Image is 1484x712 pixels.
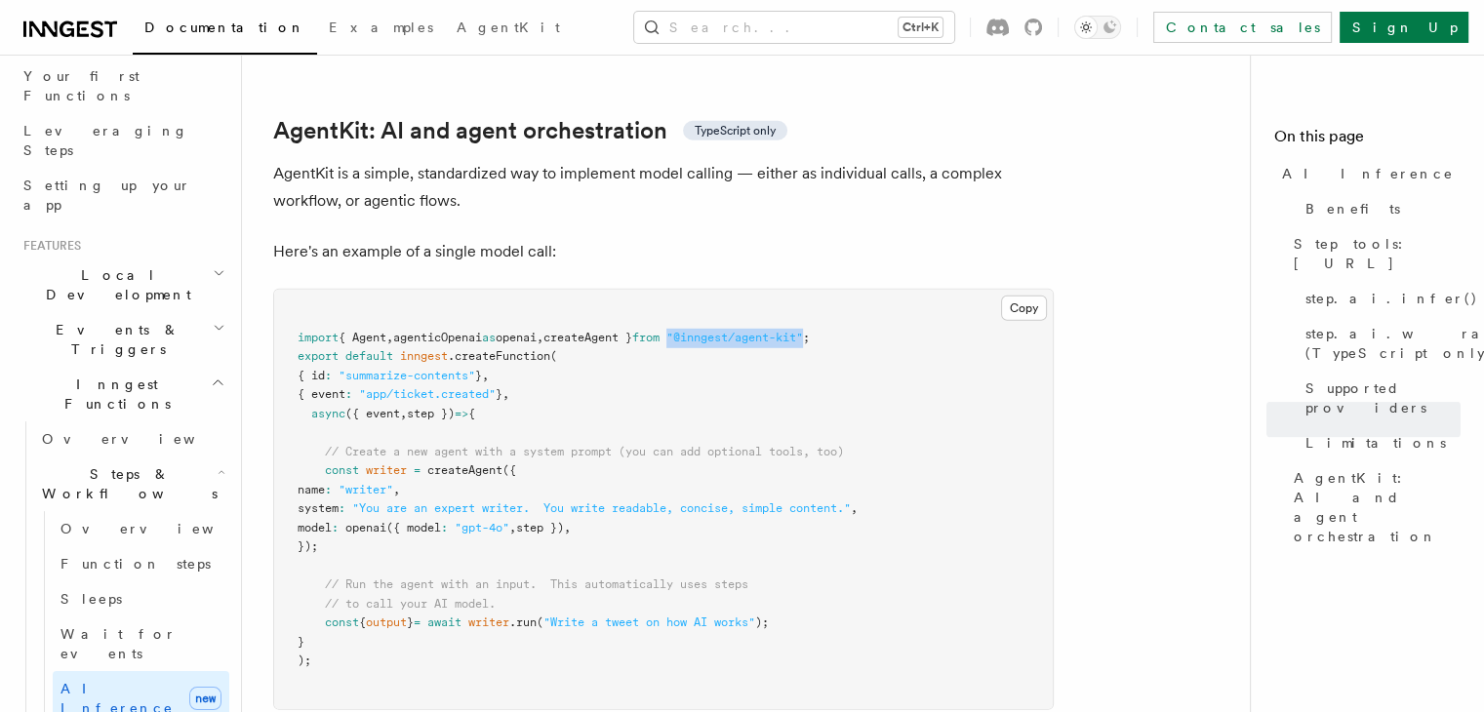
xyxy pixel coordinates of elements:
[16,320,213,359] span: Events & Triggers
[34,456,229,511] button: Steps & Workflows
[457,20,560,35] span: AgentKit
[16,257,229,312] button: Local Development
[386,521,441,534] span: ({ model
[273,117,787,144] a: AgentKit: AI and agent orchestrationTypeScript only
[325,615,359,629] span: const
[1305,378,1461,417] span: Supported providers
[502,387,509,401] span: ,
[803,331,810,344] span: ;
[455,521,509,534] span: "gpt-4o"
[311,407,345,420] span: async
[60,521,261,536] span: Overview
[345,407,400,420] span: ({ event
[34,464,218,503] span: Steps & Workflows
[502,463,516,477] span: ({
[1001,296,1047,321] button: Copy
[1298,371,1461,425] a: Supported providers
[407,407,455,420] span: step })
[133,6,317,55] a: Documentation
[23,178,191,213] span: Setting up your app
[16,312,229,367] button: Events & Triggers
[482,331,496,344] span: as
[144,20,305,35] span: Documentation
[445,6,572,53] a: AgentKit
[298,521,332,534] span: model
[482,369,489,382] span: ,
[298,331,339,344] span: import
[23,123,188,158] span: Leveraging Steps
[543,331,632,344] span: createAgent }
[298,369,325,382] span: { id
[1298,281,1461,316] a: step.ai.infer()
[34,421,229,456] a: Overview
[339,369,475,382] span: "summarize-contents"
[1282,164,1454,183] span: AI Inference
[329,20,433,35] span: Examples
[16,367,229,421] button: Inngest Functions
[414,463,421,477] span: =
[60,591,122,607] span: Sleeps
[1286,460,1461,554] a: AgentKit: AI and agent orchestration
[1305,289,1478,308] span: step.ai.infer()
[317,6,445,53] a: Examples
[448,349,550,363] span: .createFunction
[496,387,502,401] span: }
[325,597,496,611] span: // to call your AI model.
[298,501,339,515] span: system
[1298,425,1461,460] a: Limitations
[339,483,393,496] span: "writer"
[634,12,954,43] button: Search...Ctrl+K
[1274,125,1461,156] h4: On this page
[468,615,509,629] span: writer
[386,331,393,344] span: ,
[359,387,496,401] span: "app/ticket.created"
[53,581,229,616] a: Sleeps
[298,483,325,496] span: name
[298,349,339,363] span: export
[441,521,448,534] span: :
[53,511,229,546] a: Overview
[400,349,448,363] span: inngest
[189,687,221,710] span: new
[496,331,537,344] span: openai
[325,483,332,496] span: :
[325,577,748,591] span: // Run the agent with an input. This automatically uses steps
[509,615,537,629] span: .run
[53,546,229,581] a: Function steps
[16,238,81,254] span: Features
[16,265,213,304] span: Local Development
[325,445,844,458] span: // Create a new agent with a system prompt (you can add optional tools, too)
[298,653,311,667] span: );
[298,539,318,553] span: });
[564,521,571,534] span: ,
[537,615,543,629] span: (
[345,387,352,401] span: :
[1298,316,1461,371] a: step.ai.wrap() (TypeScript only)
[509,521,516,534] span: ,
[53,616,229,671] a: Wait for events
[298,635,304,649] span: }
[1294,468,1461,546] span: AgentKit: AI and agent orchestration
[516,521,564,534] span: step })
[427,463,502,477] span: createAgent
[468,407,475,420] span: {
[632,331,660,344] span: from
[543,615,755,629] span: "Write a tweet on how AI works"
[366,463,407,477] span: writer
[325,463,359,477] span: const
[1286,226,1461,281] a: Step tools: [URL]
[339,501,345,515] span: :
[455,407,468,420] span: =>
[851,501,858,515] span: ,
[427,615,461,629] span: await
[273,238,1054,265] p: Here's an example of a single model call:
[16,59,229,113] a: Your first Functions
[1340,12,1468,43] a: Sign Up
[1305,433,1446,453] span: Limitations
[23,68,140,103] span: Your first Functions
[899,18,943,37] kbd: Ctrl+K
[407,615,414,629] span: }
[345,521,386,534] span: openai
[273,160,1054,215] p: AgentKit is a simple, standardized way to implement model calling — either as individual calls, a...
[1074,16,1121,39] button: Toggle dark mode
